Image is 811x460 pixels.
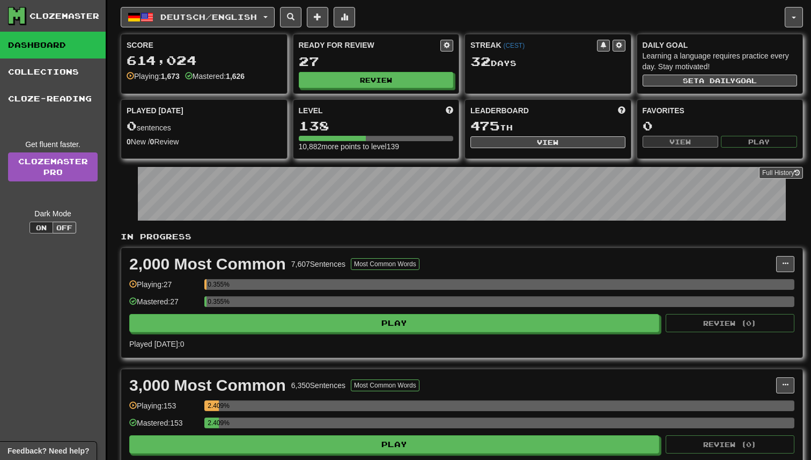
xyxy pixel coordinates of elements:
span: Played [DATE]: 0 [129,340,184,348]
button: Review (0) [666,435,794,454]
strong: 0 [150,137,154,146]
button: Add sentence to collection [307,7,328,27]
div: Clozemaster [30,11,99,21]
strong: 1,626 [226,72,245,81]
a: (CEST) [503,42,525,49]
div: Mastered: [185,71,245,82]
div: 6,350 Sentences [291,380,345,391]
button: Seta dailygoal [643,75,798,86]
div: 27 [299,55,454,68]
div: 0 [643,119,798,133]
strong: 0 [127,137,131,146]
span: Score more points to level up [446,105,453,116]
div: Day s [470,55,625,69]
div: th [470,119,625,133]
button: Search sentences [280,7,301,27]
button: View [470,136,625,148]
span: 475 [470,118,500,133]
div: Dark Mode [8,208,98,219]
div: New / Review [127,136,282,147]
span: Open feedback widget [8,446,89,456]
button: More stats [334,7,355,27]
button: Play [129,435,659,454]
button: Full History [759,167,803,179]
button: Play [721,136,797,148]
div: Mastered: 153 [129,418,199,435]
div: Ready for Review [299,40,441,50]
button: Deutsch/English [121,7,275,27]
div: Daily Goal [643,40,798,50]
div: 3,000 Most Common [129,377,286,393]
div: Mastered: 27 [129,296,199,314]
button: Review [299,72,454,88]
strong: 1,673 [161,72,180,81]
button: Play [129,314,659,332]
div: Playing: 153 [129,400,199,418]
span: 0 [127,118,137,133]
div: 10,882 more points to level 139 [299,141,454,152]
div: 138 [299,119,454,133]
div: 2,000 Most Common [129,256,286,272]
span: Leaderboard [470,105,529,116]
div: Favorites [643,105,798,116]
div: Learning a language requires practice every day. Stay motivated! [643,50,798,72]
div: Playing: [127,71,180,82]
div: 2.409% [208,400,218,411]
div: Get fluent faster. [8,139,98,150]
span: 32 [470,54,491,69]
button: View [643,136,719,148]
button: On [30,222,53,233]
div: Streak [470,40,597,50]
a: ClozemasterPro [8,152,98,181]
div: 7,607 Sentences [291,259,345,269]
span: Level [299,105,323,116]
button: Most Common Words [351,258,419,270]
button: Most Common Words [351,379,419,391]
p: In Progress [121,231,803,242]
span: a daily [699,77,735,84]
div: 2.409% [208,418,218,428]
button: Off [53,222,76,233]
span: Deutsch / English [160,12,257,21]
div: sentences [127,119,282,133]
div: Playing: 27 [129,279,199,297]
span: This week in points, UTC [618,105,625,116]
div: Score [127,40,282,50]
span: Played [DATE] [127,105,183,116]
div: 614,024 [127,54,282,67]
button: Review (0) [666,314,794,332]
